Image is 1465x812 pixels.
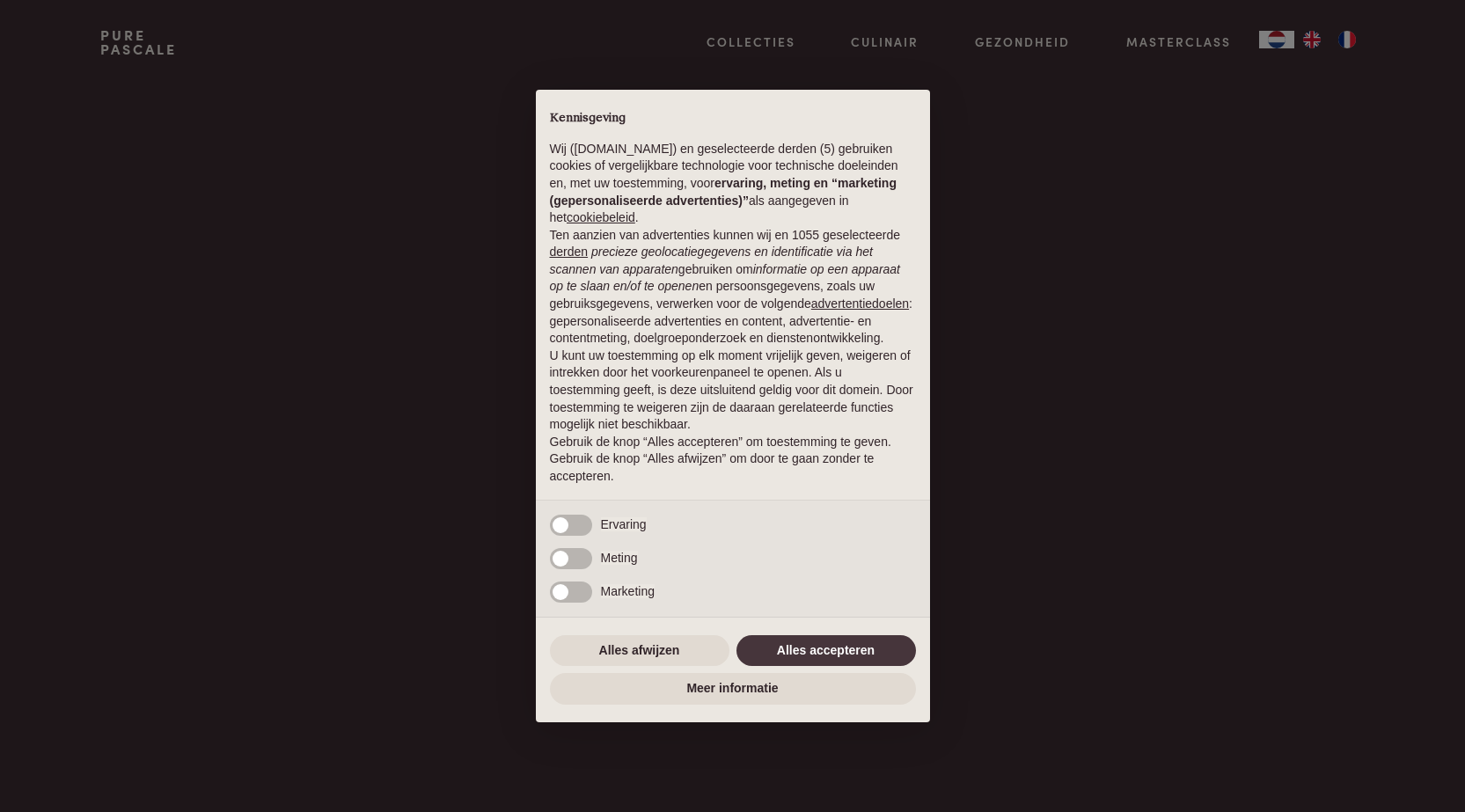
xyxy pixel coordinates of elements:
[550,635,729,667] button: Alles afwijzen
[550,176,897,208] strong: ervaring, meting en “marketing (gepersonaliseerde advertenties)”
[550,141,916,227] p: Wij ([DOMAIN_NAME]) en geselecteerde derden (5) gebruiken cookies of vergelijkbare technologie vo...
[550,227,916,347] p: Ten aanzien van advertenties kunnen wij en 1055 geselecteerde gebruiken om en persoonsgegevens, z...
[550,347,916,434] p: U kunt uw toestemming op elk moment vrijelijk geven, weigeren of intrekken door het voorkeurenpan...
[550,673,916,705] button: Meer informatie
[550,244,589,261] button: derden
[736,635,916,667] button: Alles accepteren
[550,111,916,127] h2: Kennisgeving
[567,210,635,224] a: cookiebeleid
[601,551,638,565] span: Meting
[550,434,916,486] p: Gebruik de knop “Alles accepteren” om toestemming te geven. Gebruik de knop “Alles afwijzen” om d...
[550,262,901,294] em: informatie op een apparaat op te slaan en/of te openen
[601,584,655,598] span: Marketing
[550,245,873,276] em: precieze geolocatiegegevens en identificatie via het scannen van apparaten
[601,517,647,531] span: Ervaring
[811,296,909,313] button: advertentiedoelen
